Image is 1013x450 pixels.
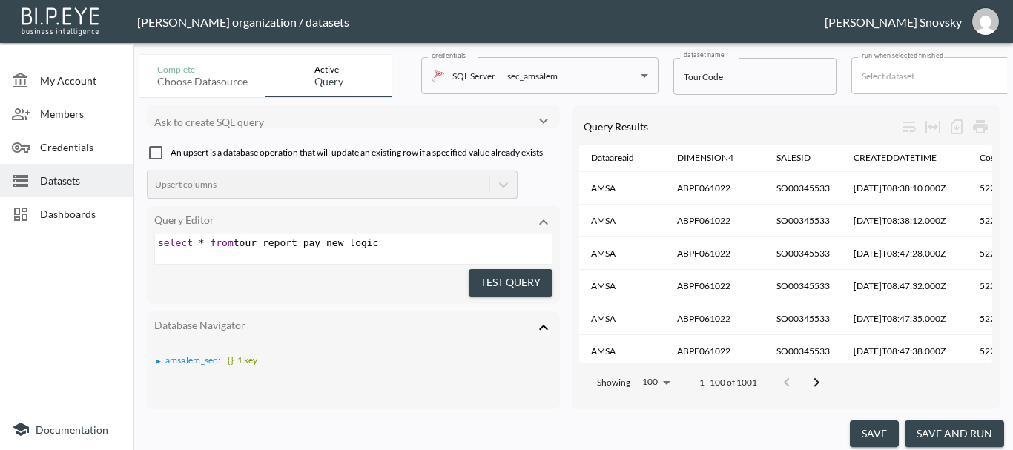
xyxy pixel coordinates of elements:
div: Query Editor [154,214,521,226]
th: 2022-09-25T08:47:38.000Z [842,335,968,368]
div: Wrap text [897,115,921,139]
th: AMSA [579,335,665,368]
span: {} [228,354,234,365]
span: from [210,237,233,248]
th: SO00345533 [765,335,842,368]
p: Showing [597,376,630,388]
button: Go to next page [802,368,831,397]
p: 1–100 of 1001 [699,376,757,388]
div: Ask to create SQL query [154,116,521,128]
span: 1 key [225,354,257,365]
div: SALESID [776,149,811,167]
div: Choose datasource [157,75,248,88]
th: AMSA [579,205,665,237]
label: dataset name [684,50,724,59]
th: ABPF061022 [665,237,765,270]
button: Test Query [469,269,552,297]
th: ABPF061022 [665,205,765,237]
div: An upsert is a database operation that will update an existing row if a specified value already e... [147,135,560,162]
th: ABPF061022 [665,172,765,205]
div: Query [314,75,343,88]
div: Database Navigator [154,319,521,331]
div: Costusd [980,149,1012,167]
th: AMSA [579,237,665,270]
span: tour_report_pay_new_logic [158,237,379,248]
div: [PERSON_NAME] Snovsky [825,15,962,29]
div: Complete [157,64,248,75]
th: SO00345533 [765,270,842,302]
div: ▶ [156,357,161,365]
div: [PERSON_NAME] organization / datasets [137,15,825,29]
th: SO00345533 [765,172,842,205]
th: AMSA [579,302,665,335]
th: ABPF061022 [665,270,765,302]
span: Dataareaid [591,149,653,167]
a: Documentation [12,420,122,438]
th: ABPF061022 [665,302,765,335]
span: My Account [40,73,122,88]
span: amsalem_sec : [165,354,221,365]
span: DIMENSION4 [677,149,753,167]
div: Query Results [584,120,897,133]
div: 100 [636,372,676,391]
span: Members [40,106,122,122]
th: 2022-09-25T08:38:12.000Z [842,205,968,237]
span: Datasets [40,173,122,188]
th: 2022-09-25T08:47:35.000Z [842,302,968,335]
span: SALESID [776,149,830,167]
span: Dashboards [40,206,122,222]
div: Number of rows selected for download: 1001 [945,115,969,139]
input: Select dataset [858,64,1000,87]
div: Dataareaid [591,149,634,167]
th: 2022-09-25T08:47:32.000Z [842,270,968,302]
th: SO00345533 [765,302,842,335]
span: select [158,237,193,248]
th: SO00345533 [765,205,842,237]
div: sec_amsalem [507,67,558,85]
th: ABPF061022 [665,335,765,368]
div: Active [314,64,343,75]
p: SQL Server [452,67,495,85]
button: save [850,420,899,448]
img: mssql icon [432,69,445,82]
button: save and run [905,420,1004,448]
div: DIMENSION4 [677,149,733,167]
span: Credentials [40,139,122,155]
th: AMSA [579,270,665,302]
label: run when selected finished [862,50,943,60]
div: Toggle table layout between fixed and auto (default: auto) [921,115,945,139]
div: Print [969,115,992,139]
img: e1d6fdeb492d5bd457900032a53483e8 [972,8,999,35]
th: AMSA [579,172,665,205]
button: gils@amsalem.com [962,4,1009,39]
th: 2022-09-25T08:47:28.000Z [842,237,968,270]
img: bipeye-logo [19,4,104,37]
div: CREATEDDATETIME [854,149,937,167]
th: 2022-09-25T08:38:10.000Z [842,172,968,205]
label: credentials [432,50,466,60]
span: Documentation [36,423,108,436]
span: CREATEDDATETIME [854,149,956,167]
th: SO00345533 [765,237,842,270]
